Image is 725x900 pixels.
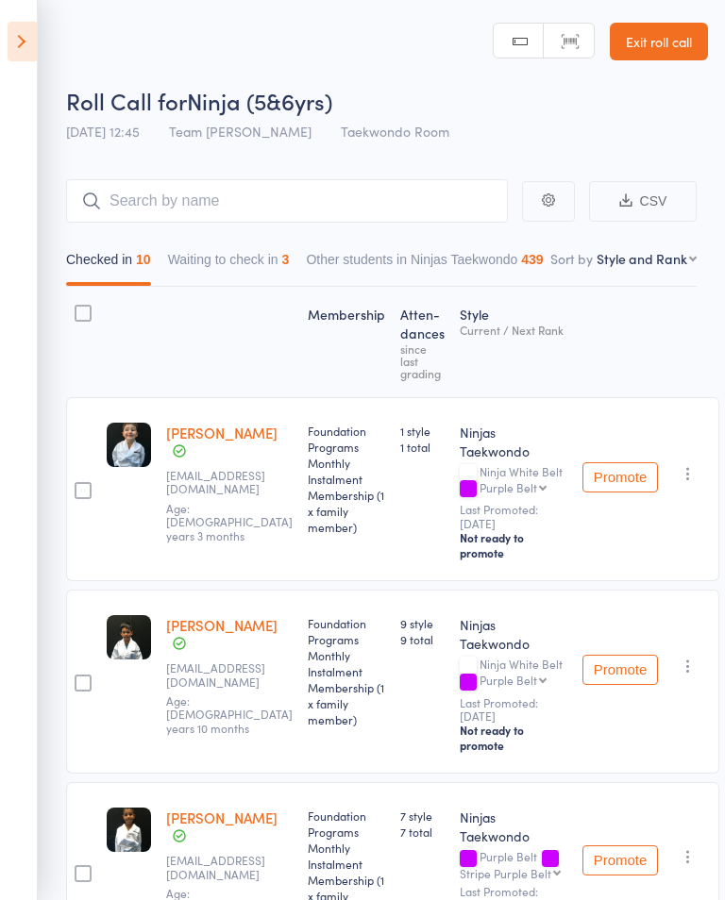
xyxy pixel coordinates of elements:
[282,252,290,267] div: 3
[341,122,449,141] span: Taekwondo Room
[460,850,567,878] div: Purple Belt
[66,122,140,141] span: [DATE] 12:45
[166,423,278,442] a: [PERSON_NAME]
[460,503,567,530] small: Last Promoted: [DATE]
[400,631,445,647] span: 9 total
[300,295,393,389] div: Membership
[460,530,567,560] div: Not ready to promote
[166,500,293,543] span: Age: [DEMOGRAPHIC_DATA] years 3 months
[400,423,445,439] span: 1 style
[400,615,445,631] span: 9 style
[460,423,567,460] div: Ninjas Taekwondo
[107,423,151,467] img: image1754104528.png
[66,242,151,286] button: Checked in10
[136,252,151,267] div: 10
[550,249,593,268] label: Sort by
[460,658,567,690] div: Ninja White Belt
[400,808,445,824] span: 7 style
[107,808,151,852] img: image1745623282.png
[169,122,312,141] span: Team [PERSON_NAME]
[460,615,567,653] div: Ninjas Taekwondo
[166,808,278,827] a: [PERSON_NAME]
[400,824,445,840] span: 7 total
[610,23,708,60] a: Exit roll call
[166,692,293,736] span: Age: [DEMOGRAPHIC_DATA] years 10 months
[400,439,445,455] span: 1 total
[107,615,151,659] img: image1747450217.png
[168,242,290,286] button: Waiting to check in3
[66,85,187,116] span: Roll Call for
[393,295,452,389] div: Atten­dances
[582,845,658,875] button: Promote
[460,808,567,845] div: Ninjas Taekwondo
[66,179,508,223] input: Search by name
[308,423,385,535] div: Foundation Programs Monthly Instalment Membership (1 x family member)
[460,324,567,336] div: Current / Next Rank
[589,181,697,222] button: CSV
[480,674,537,686] div: Purple Belt
[460,696,567,724] small: Last Promoted: [DATE]
[187,85,332,116] span: Ninja (5&6yrs)
[521,252,543,267] div: 439
[597,249,687,268] div: Style and Rank
[582,655,658,685] button: Promote
[460,465,567,497] div: Ninja White Belt
[460,723,567,753] div: Not ready to promote
[308,615,385,727] div: Foundation Programs Monthly Instalment Membership (1 x family member)
[166,615,278,635] a: [PERSON_NAME]
[452,295,575,389] div: Style
[400,342,445,379] div: since last grading
[166,661,289,689] small: leahsamuel@hotmail.com
[480,481,537,493] div: Purple Belt
[460,867,551,879] div: Stripe Purple Belt
[582,462,658,492] button: Promote
[306,242,543,286] button: Other students in Ninjas Taekwondo439
[166,854,289,881] small: Eleni.kallianiotis@gmail.com
[166,469,289,496] small: m.invernici@live.com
